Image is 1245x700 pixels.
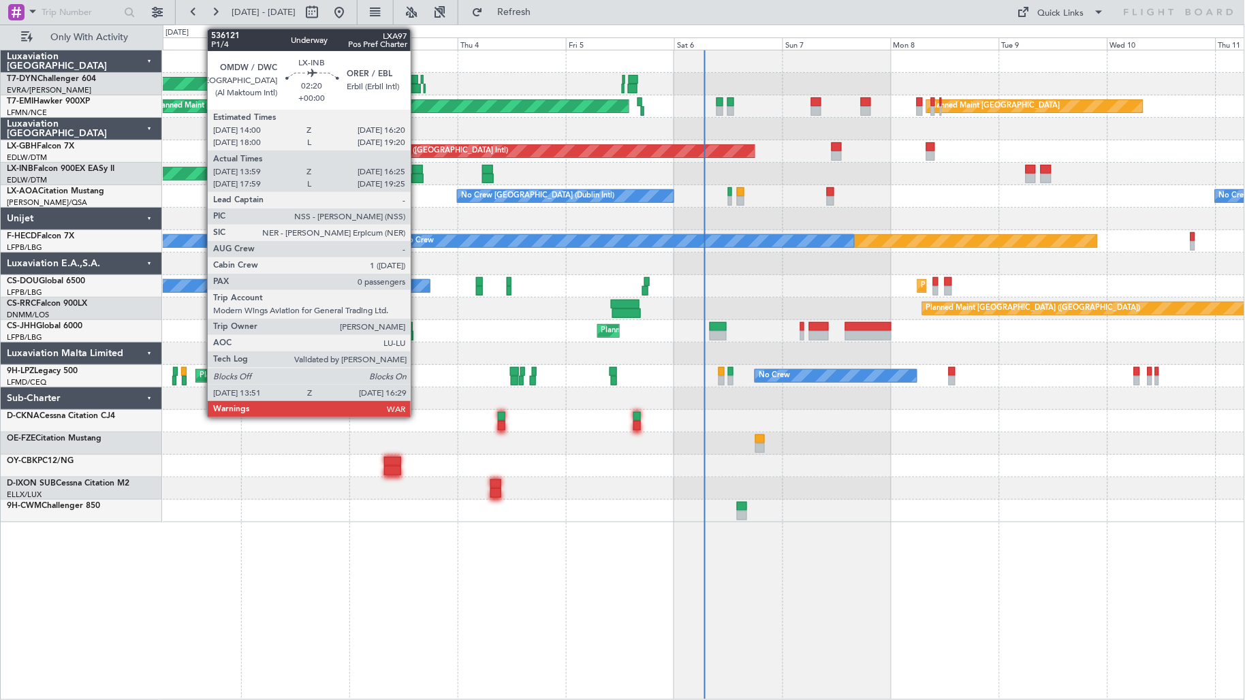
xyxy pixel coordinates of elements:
a: LFPB/LBG [7,242,42,253]
div: No Crew [GEOGRAPHIC_DATA] (Dublin Intl) [461,186,614,206]
div: No Crew [218,366,249,386]
a: EVRA/[PERSON_NAME] [7,85,91,95]
div: Wed 3 [349,37,458,50]
a: D-CKNACessna Citation CJ4 [7,412,115,420]
span: D-IXON SUB [7,479,56,488]
div: Wed 10 [1107,37,1216,50]
div: No Crew [759,366,790,386]
button: Refresh [465,1,547,23]
div: Planned Maint [GEOGRAPHIC_DATA] [155,96,285,116]
span: T7-DYN [7,75,37,83]
a: LFMD/CEQ [7,377,46,387]
a: T7-EMIHawker 900XP [7,97,90,106]
a: LFPB/LBG [7,332,42,343]
a: CS-JHHGlobal 6000 [7,322,82,330]
div: Sun 7 [783,37,891,50]
span: 9H-CWM [7,502,42,510]
a: CS-RRCFalcon 900LX [7,300,87,308]
span: LX-INB [7,165,33,173]
div: Thu 4 [458,37,566,50]
a: 9H-LPZLegacy 500 [7,367,78,375]
div: Mon 8 [891,37,999,50]
span: CS-RRC [7,300,36,308]
div: Quick Links [1038,7,1084,20]
span: OY-CBK [7,457,37,465]
button: Only With Activity [15,27,148,48]
div: [DATE] [166,27,189,39]
div: Planned Maint [GEOGRAPHIC_DATA] ([GEOGRAPHIC_DATA]) [319,231,534,251]
div: Tue 9 [999,37,1107,50]
a: CS-DOUGlobal 6500 [7,277,85,285]
a: D-IXON SUBCessna Citation M2 [7,479,129,488]
div: Planned Maint [GEOGRAPHIC_DATA] ([GEOGRAPHIC_DATA]) [926,298,1141,319]
span: F-HECD [7,232,37,240]
span: OE-FZE [7,434,35,443]
a: DNMM/LOS [7,310,49,320]
a: [PERSON_NAME]/QSA [7,197,87,208]
a: LX-GBHFalcon 7X [7,142,74,150]
div: Planned Maint [GEOGRAPHIC_DATA] ([GEOGRAPHIC_DATA]) [299,321,514,341]
a: ELLX/LUX [7,490,42,500]
span: LX-AOA [7,187,38,195]
span: 9H-LPZ [7,367,34,375]
a: EDLW/DTM [7,175,47,185]
div: Planned Maint [GEOGRAPHIC_DATA] ([GEOGRAPHIC_DATA]) [921,276,1136,296]
div: No Crew [403,231,434,251]
span: CS-JHH [7,322,36,330]
div: Planned Maint [GEOGRAPHIC_DATA] [930,96,1060,116]
a: OY-CBKPC12/NG [7,457,74,465]
span: D-CKNA [7,412,40,420]
span: CS-DOU [7,277,39,285]
a: LFMN/NCE [7,108,47,118]
div: Planned Maint [GEOGRAPHIC_DATA] ([GEOGRAPHIC_DATA]) [601,321,816,341]
span: T7-EMI [7,97,33,106]
div: Tue 2 [241,37,349,50]
input: Trip Number [42,2,120,22]
div: Planned Maint Nice ([GEOGRAPHIC_DATA]) [200,366,351,386]
div: Planned Maint [GEOGRAPHIC_DATA] ([GEOGRAPHIC_DATA] Intl) [281,141,508,161]
span: Only With Activity [35,33,144,42]
div: Mon 1 [133,37,242,50]
div: Fri 5 [566,37,674,50]
a: EDLW/DTM [7,153,47,163]
a: 9H-CWMChallenger 850 [7,502,100,510]
a: LX-AOACitation Mustang [7,187,104,195]
a: LX-INBFalcon 900EX EASy II [7,165,114,173]
span: [DATE] - [DATE] [232,6,296,18]
a: F-HECDFalcon 7X [7,232,74,240]
a: T7-DYNChallenger 604 [7,75,96,83]
span: Refresh [486,7,543,17]
span: LX-GBH [7,142,37,150]
a: LFPB/LBG [7,287,42,298]
div: Sat 6 [674,37,783,50]
a: OE-FZECitation Mustang [7,434,101,443]
button: Quick Links [1011,1,1112,23]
